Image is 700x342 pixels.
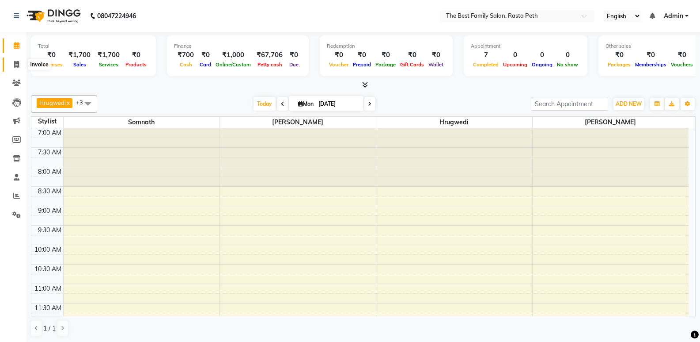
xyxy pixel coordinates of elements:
[220,117,376,128] span: [PERSON_NAME]
[605,61,633,68] span: Packages
[71,61,88,68] span: Sales
[38,42,149,50] div: Total
[555,61,580,68] span: No show
[65,50,94,60] div: ₹1,700
[36,128,63,138] div: 7:00 AM
[36,226,63,235] div: 9:30 AM
[287,61,301,68] span: Due
[213,50,253,60] div: ₹1,000
[327,61,351,68] span: Voucher
[66,99,70,106] a: x
[664,12,683,21] span: Admin
[31,117,63,126] div: Stylist
[351,50,373,60] div: ₹0
[174,50,197,60] div: ₹700
[64,117,219,128] span: Somnath
[254,97,276,111] span: Today
[398,61,426,68] span: Gift Cards
[530,50,555,60] div: 0
[533,117,689,128] span: [PERSON_NAME]
[28,59,50,70] div: Invoice
[213,61,253,68] span: Online/Custom
[23,4,83,28] img: logo
[33,245,63,254] div: 10:00 AM
[555,50,580,60] div: 0
[97,4,136,28] b: 08047224946
[76,99,90,106] span: +3
[255,61,284,68] span: Petty cash
[38,50,65,60] div: ₹0
[373,50,398,60] div: ₹0
[97,61,121,68] span: Services
[94,50,123,60] div: ₹1,700
[36,148,63,157] div: 7:30 AM
[36,206,63,215] div: 9:00 AM
[327,42,446,50] div: Redemption
[616,100,642,107] span: ADD NEW
[471,50,501,60] div: 7
[633,61,669,68] span: Memberships
[605,50,633,60] div: ₹0
[373,61,398,68] span: Package
[286,50,302,60] div: ₹0
[426,50,446,60] div: ₹0
[471,42,580,50] div: Appointment
[501,61,530,68] span: Upcoming
[43,324,56,333] span: 1 / 1
[33,304,63,313] div: 11:30 AM
[327,50,351,60] div: ₹0
[253,50,286,60] div: ₹67,706
[33,284,63,293] div: 11:00 AM
[33,265,63,274] div: 10:30 AM
[501,50,530,60] div: 0
[669,50,695,60] div: ₹0
[178,61,194,68] span: Cash
[174,42,302,50] div: Finance
[426,61,446,68] span: Wallet
[123,61,149,68] span: Products
[530,61,555,68] span: Ongoing
[197,50,213,60] div: ₹0
[123,50,149,60] div: ₹0
[296,100,316,107] span: Mon
[36,187,63,196] div: 8:30 AM
[351,61,373,68] span: Prepaid
[316,97,360,111] input: 2025-09-01
[39,99,66,106] span: Hrugwedi
[376,117,532,128] span: Hrugwedi
[613,98,644,110] button: ADD NEW
[471,61,501,68] span: Completed
[669,61,695,68] span: Vouchers
[398,50,426,60] div: ₹0
[531,97,608,111] input: Search Appointment
[633,50,669,60] div: ₹0
[36,167,63,177] div: 8:00 AM
[197,61,213,68] span: Card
